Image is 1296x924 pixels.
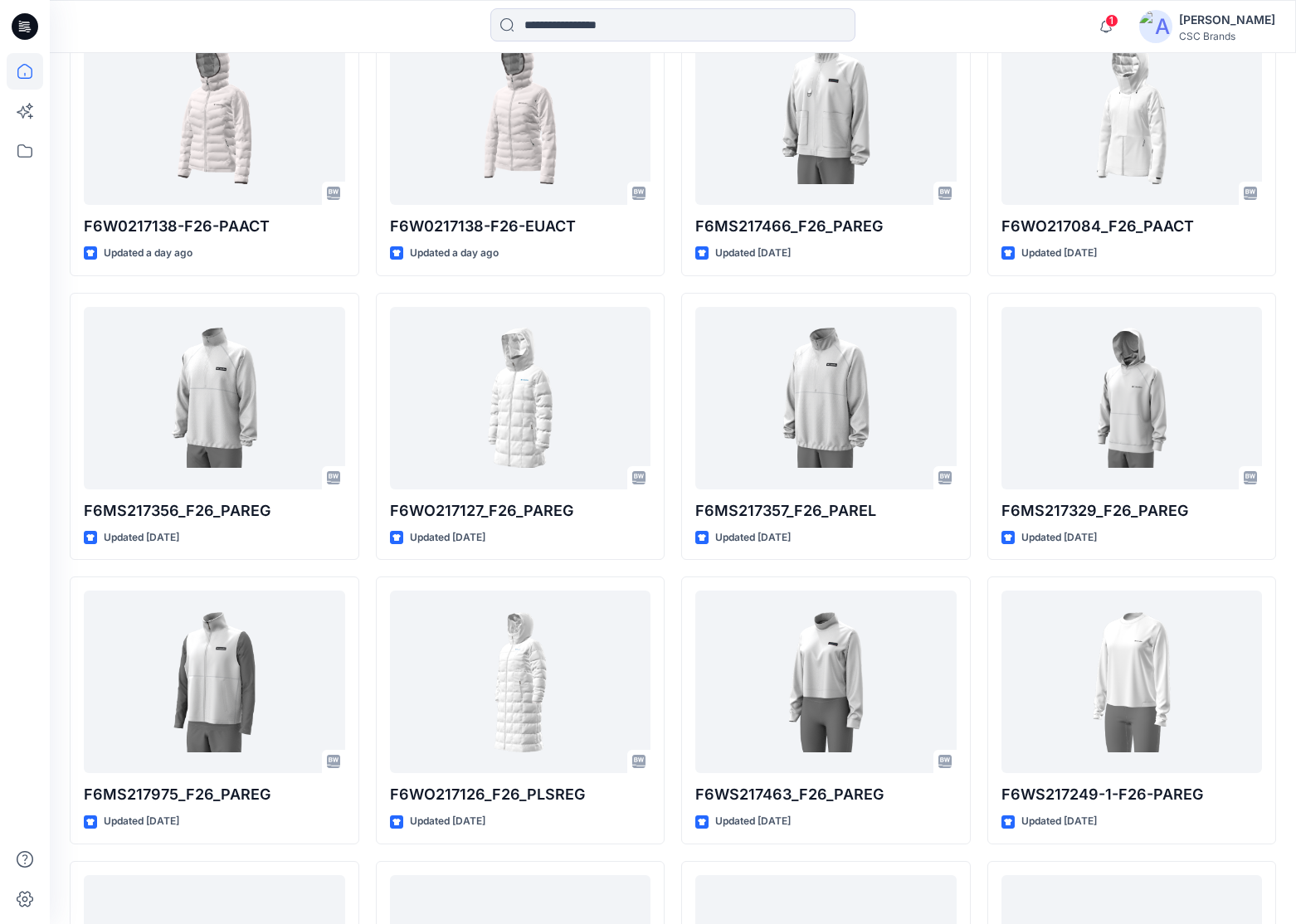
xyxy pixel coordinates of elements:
[1021,813,1097,830] p: Updated [DATE]
[410,529,485,547] p: Updated [DATE]
[104,813,179,830] p: Updated [DATE]
[1001,499,1263,523] p: F6MS217329_F26_PAREG
[695,22,957,205] a: F6MS217466_F26_PAREG
[84,307,345,489] a: F6MS217356_F26_PAREG
[715,813,791,830] p: Updated [DATE]
[104,245,192,262] p: Updated a day ago
[390,499,651,523] p: F6WO217127_F26_PAREG
[390,591,651,773] a: F6WO217126_F26_PLSREG
[84,499,345,523] p: F6MS217356_F26_PAREG
[1179,10,1275,30] div: [PERSON_NAME]
[715,529,791,547] p: Updated [DATE]
[390,783,651,806] p: F6WO217126_F26_PLSREG
[695,215,957,238] p: F6MS217466_F26_PAREG
[1001,307,1263,489] a: F6MS217329_F26_PAREG
[84,22,345,205] a: F6W0217138-F26-PAACT
[695,499,957,523] p: F6MS217357_F26_PAREL
[695,591,957,773] a: F6WS217463_F26_PAREG
[84,591,345,773] a: F6MS217975_F26_PAREG
[1021,529,1097,547] p: Updated [DATE]
[695,783,957,806] p: F6WS217463_F26_PAREG
[390,215,651,238] p: F6W0217138-F26-EUACT
[1179,30,1275,42] div: CSC Brands
[1001,22,1263,205] a: F6WO217084_F26_PAACT
[1021,245,1097,262] p: Updated [DATE]
[715,245,791,262] p: Updated [DATE]
[695,307,957,489] a: F6MS217357_F26_PAREL
[410,813,485,830] p: Updated [DATE]
[390,307,651,489] a: F6WO217127_F26_PAREG
[84,783,345,806] p: F6MS217975_F26_PAREG
[1001,215,1263,238] p: F6WO217084_F26_PAACT
[1001,783,1263,806] p: F6WS217249-1-F26-PAREG
[1001,591,1263,773] a: F6WS217249-1-F26-PAREG
[84,215,345,238] p: F6W0217138-F26-PAACT
[1105,14,1118,27] span: 1
[1139,10,1172,43] img: avatar
[104,529,179,547] p: Updated [DATE]
[410,245,499,262] p: Updated a day ago
[390,22,651,205] a: F6W0217138-F26-EUACT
